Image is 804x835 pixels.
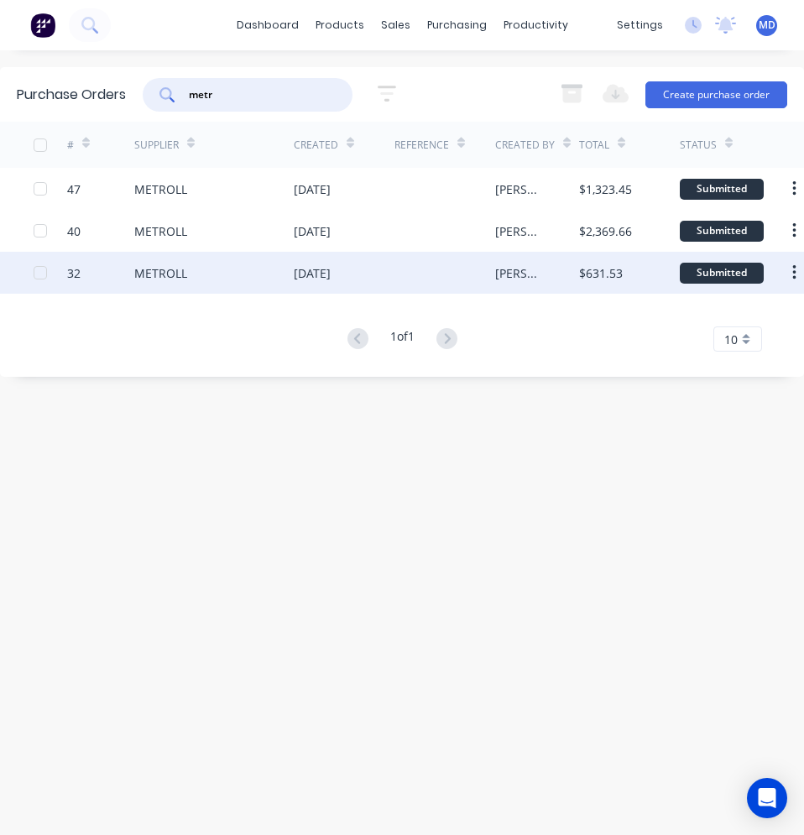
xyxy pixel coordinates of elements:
[724,331,738,348] span: 10
[30,13,55,38] img: Factory
[495,180,546,198] div: [PERSON_NAME]
[294,180,331,198] div: [DATE]
[579,264,623,282] div: $631.53
[390,327,415,352] div: 1 of 1
[680,138,717,153] div: Status
[645,81,787,108] button: Create purchase order
[608,13,671,38] div: settings
[680,179,764,200] div: Submitted
[680,263,764,284] div: Submitted
[67,138,74,153] div: #
[495,138,555,153] div: Created By
[680,221,764,242] div: Submitted
[134,180,187,198] div: METROLL
[67,222,81,240] div: 40
[419,13,495,38] div: purchasing
[579,138,609,153] div: Total
[17,85,126,105] div: Purchase Orders
[307,13,373,38] div: products
[187,86,326,103] input: Search purchase orders...
[67,264,81,282] div: 32
[495,222,546,240] div: [PERSON_NAME]
[747,778,787,818] div: Open Intercom Messenger
[134,222,187,240] div: METROLL
[579,180,632,198] div: $1,323.45
[394,138,449,153] div: Reference
[495,13,577,38] div: productivity
[134,138,179,153] div: Supplier
[579,222,632,240] div: $2,369.66
[294,264,331,282] div: [DATE]
[495,264,546,282] div: [PERSON_NAME]
[134,264,187,282] div: METROLL
[67,180,81,198] div: 47
[373,13,419,38] div: sales
[759,18,775,33] span: MD
[294,138,338,153] div: Created
[294,222,331,240] div: [DATE]
[228,13,307,38] a: dashboard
